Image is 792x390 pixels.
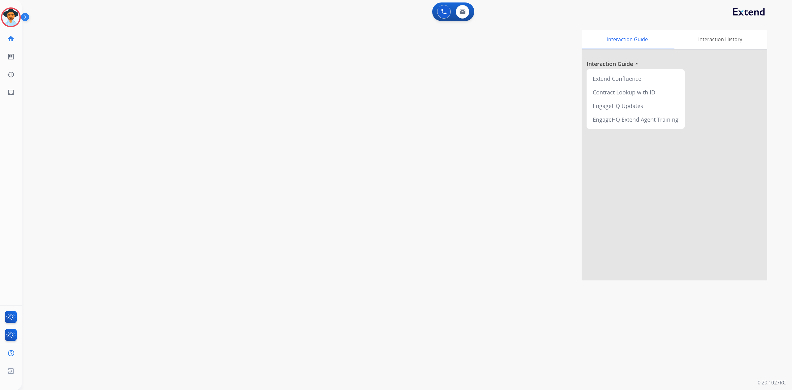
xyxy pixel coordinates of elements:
div: EngageHQ Extend Agent Training [589,113,682,126]
div: Interaction Guide [582,30,673,49]
div: Interaction History [673,30,767,49]
mat-icon: home [7,35,15,42]
p: 0.20.1027RC [758,379,786,386]
div: EngageHQ Updates [589,99,682,113]
mat-icon: inbox [7,89,15,96]
img: avatar [2,9,19,26]
div: Contract Lookup with ID [589,85,682,99]
div: Extend Confluence [589,72,682,85]
mat-icon: list_alt [7,53,15,60]
mat-icon: history [7,71,15,78]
